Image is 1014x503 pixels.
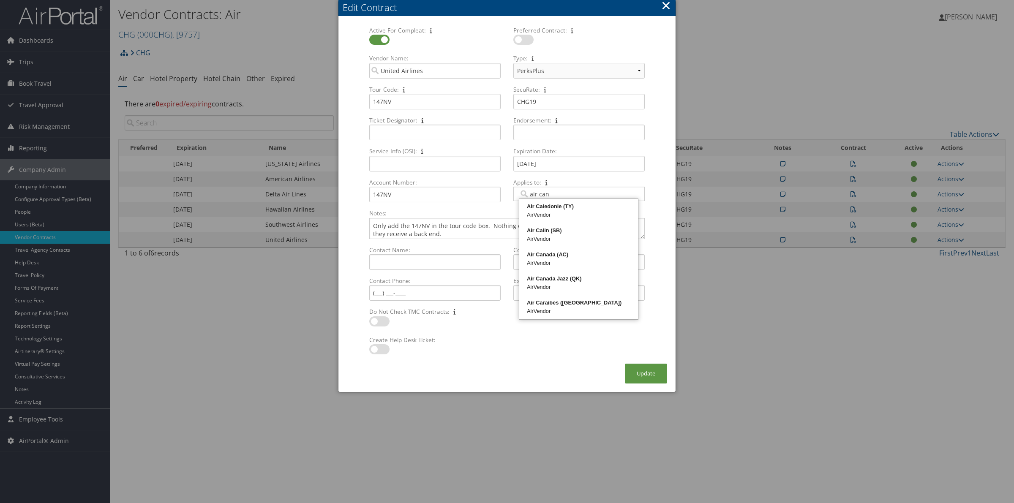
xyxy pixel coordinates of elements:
[510,277,648,285] label: Ext:
[521,211,637,219] div: AirVendor
[369,94,501,109] input: Tour Code:
[513,94,645,109] input: SecuRate:
[521,235,637,243] div: AirVendor
[513,254,645,270] input: Contact Email:
[521,202,637,211] div: Air Caledonie (TY)
[510,178,648,187] label: Applies to:
[521,275,637,283] div: Air Canada Jazz (QK)
[369,187,501,202] input: Account Number:
[366,307,504,316] label: Do Not Check TMC Contracts:
[369,63,501,79] input: Vendor Name:
[343,1,676,14] div: Edit Contract
[369,218,645,239] textarea: Notes:
[366,147,504,155] label: Service Info (OSI):
[513,63,645,79] select: Type:
[513,125,645,140] input: Endorsement:
[366,277,504,285] label: Contact Phone:
[369,156,501,171] input: Service Info (OSI):
[366,54,504,63] label: Vendor Name:
[510,116,648,125] label: Endorsement:
[510,246,648,254] label: Contact Email:
[521,250,637,259] div: Air Canada (AC)
[521,283,637,291] div: AirVendor
[366,85,504,94] label: Tour Code:
[366,209,648,218] label: Notes:
[366,178,504,187] label: Account Number:
[513,156,645,171] input: Expiration Date:
[625,364,667,383] button: Update
[366,116,504,125] label: Ticket Designator:
[521,226,637,235] div: Air Calin (SB)
[521,307,637,315] div: AirVendor
[366,26,504,35] label: Active For Compleat:
[510,147,648,155] label: Expiration Date:
[521,299,637,307] div: Air Caraibes ([GEOGRAPHIC_DATA])
[510,54,648,63] label: Type:
[521,259,637,267] div: AirVendor
[366,246,504,254] label: Contact Name:
[513,285,645,301] input: Ext:
[510,26,648,35] label: Preferred Contract:
[369,254,501,270] input: Contact Name:
[519,190,638,198] input: Applies to:
[510,85,648,94] label: SecuRate:
[369,285,501,301] input: Contact Phone:
[369,125,501,140] input: Ticket Designator:
[366,336,504,344] label: Create Help Desk Ticket:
